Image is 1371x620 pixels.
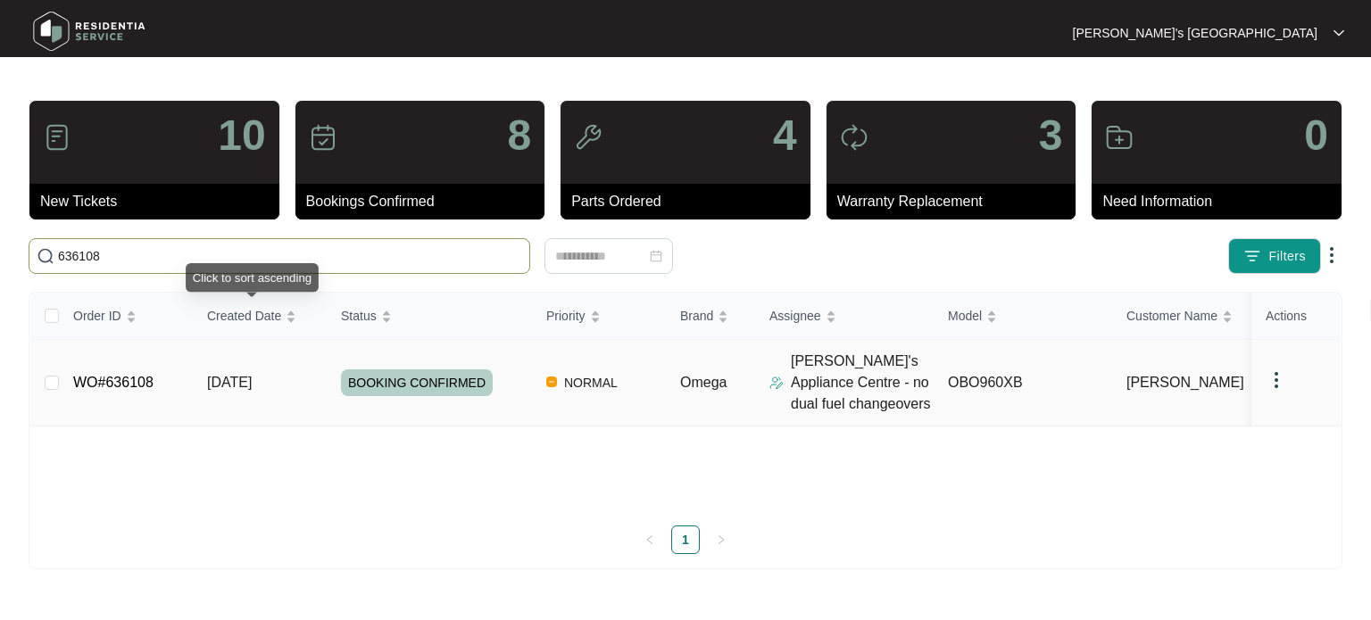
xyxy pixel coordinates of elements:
[59,293,193,340] th: Order ID
[680,306,713,326] span: Brand
[1105,123,1134,152] img: icon
[73,375,154,390] a: WO#636108
[1266,369,1287,391] img: dropdown arrow
[557,372,625,393] span: NORMAL
[182,261,322,292] div: Click to sort ascending
[218,114,265,157] p: 10
[73,306,121,326] span: Order ID
[546,376,557,387] img: Vercel Logo
[1321,244,1342,266] img: dropdown arrow
[934,340,1112,426] td: OBO960XB
[636,525,664,554] li: Previous Page
[532,293,666,340] th: Priority
[680,375,727,390] span: Omega
[769,376,784,390] img: Assigner Icon
[58,246,522,266] input: Search by Order Id, Assignee Name, Customer Name, Brand and Model
[546,306,586,326] span: Priority
[193,293,327,340] th: Created Date
[837,191,1076,212] p: Warranty Replacement
[1243,247,1261,265] img: filter icon
[1126,306,1217,326] span: Customer Name
[948,306,982,326] span: Model
[40,191,279,212] p: New Tickets
[1228,238,1321,274] button: filter iconFilters
[507,114,531,157] p: 8
[671,525,700,554] li: 1
[1102,191,1342,212] p: Need Information
[1251,293,1341,340] th: Actions
[934,293,1112,340] th: Model
[27,4,152,58] img: residentia service logo
[574,123,602,152] img: icon
[571,191,810,212] p: Parts Ordered
[769,306,821,326] span: Assignee
[666,293,755,340] th: Brand
[1039,114,1063,157] p: 3
[341,369,493,396] span: BOOKING CONFIRMED
[840,123,868,152] img: icon
[309,123,337,152] img: icon
[716,534,727,545] span: right
[755,293,934,340] th: Assignee
[207,306,281,326] span: Created Date
[791,351,934,415] p: [PERSON_NAME]'s Appliance Centre - no dual fuel changeovers
[306,191,545,212] p: Bookings Confirmed
[207,375,252,390] span: [DATE]
[672,526,699,553] a: 1
[43,123,71,152] img: icon
[644,534,655,545] span: left
[341,306,377,326] span: Status
[1304,114,1328,157] p: 0
[327,293,532,340] th: Status
[1334,29,1344,37] img: dropdown arrow
[1073,24,1317,42] p: [PERSON_NAME]'s [GEOGRAPHIC_DATA]
[1112,293,1291,340] th: Customer Name
[37,247,54,265] img: search-icon
[1268,247,1306,266] span: Filters
[707,525,735,554] li: Next Page
[773,114,797,157] p: 4
[636,525,664,554] button: left
[1126,372,1244,393] span: [PERSON_NAME]
[707,525,735,554] button: right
